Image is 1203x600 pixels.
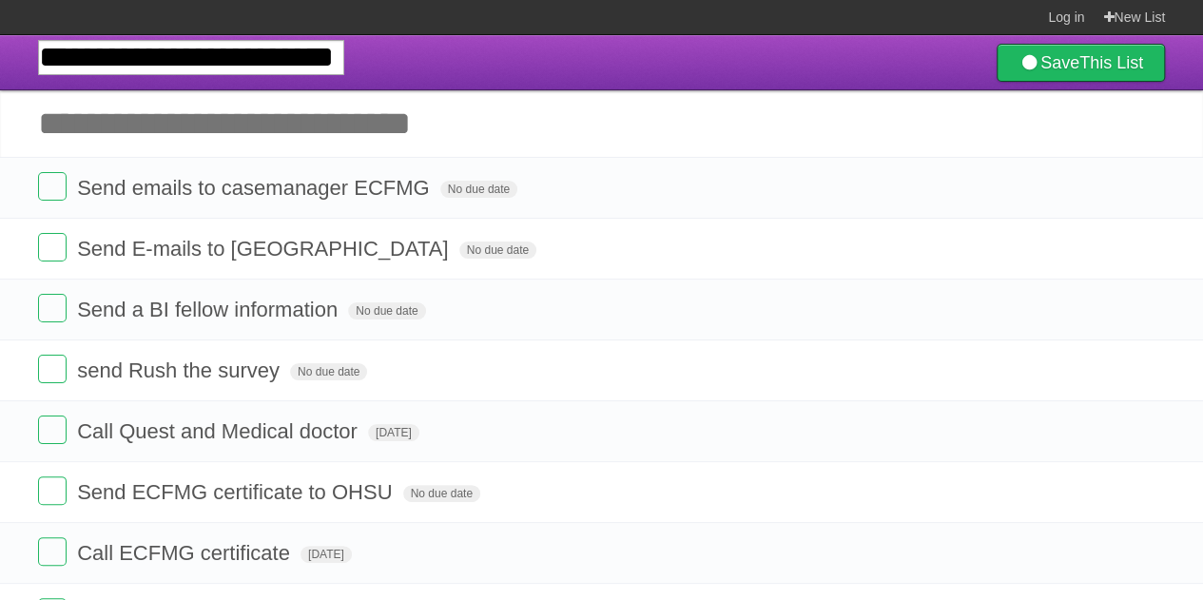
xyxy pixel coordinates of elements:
[77,176,435,200] span: Send emails to casemanager ECFMG
[77,419,362,443] span: Call Quest and Medical doctor
[440,181,517,198] span: No due date
[1079,53,1143,72] b: This List
[38,294,67,322] label: Done
[38,355,67,383] label: Done
[38,416,67,444] label: Done
[38,172,67,201] label: Done
[368,424,419,441] span: [DATE]
[290,363,367,380] span: No due date
[77,237,453,261] span: Send E-mails to [GEOGRAPHIC_DATA]
[38,537,67,566] label: Done
[77,298,342,321] span: Send a BI fellow information
[459,242,536,259] span: No due date
[301,546,352,563] span: [DATE]
[38,233,67,261] label: Done
[77,541,295,565] span: Call ECFMG certificate
[348,302,425,319] span: No due date
[77,358,284,382] span: send Rush the survey
[77,480,397,504] span: Send ECFMG certificate to OHSU
[997,44,1165,82] a: SaveThis List
[38,476,67,505] label: Done
[403,485,480,502] span: No due date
